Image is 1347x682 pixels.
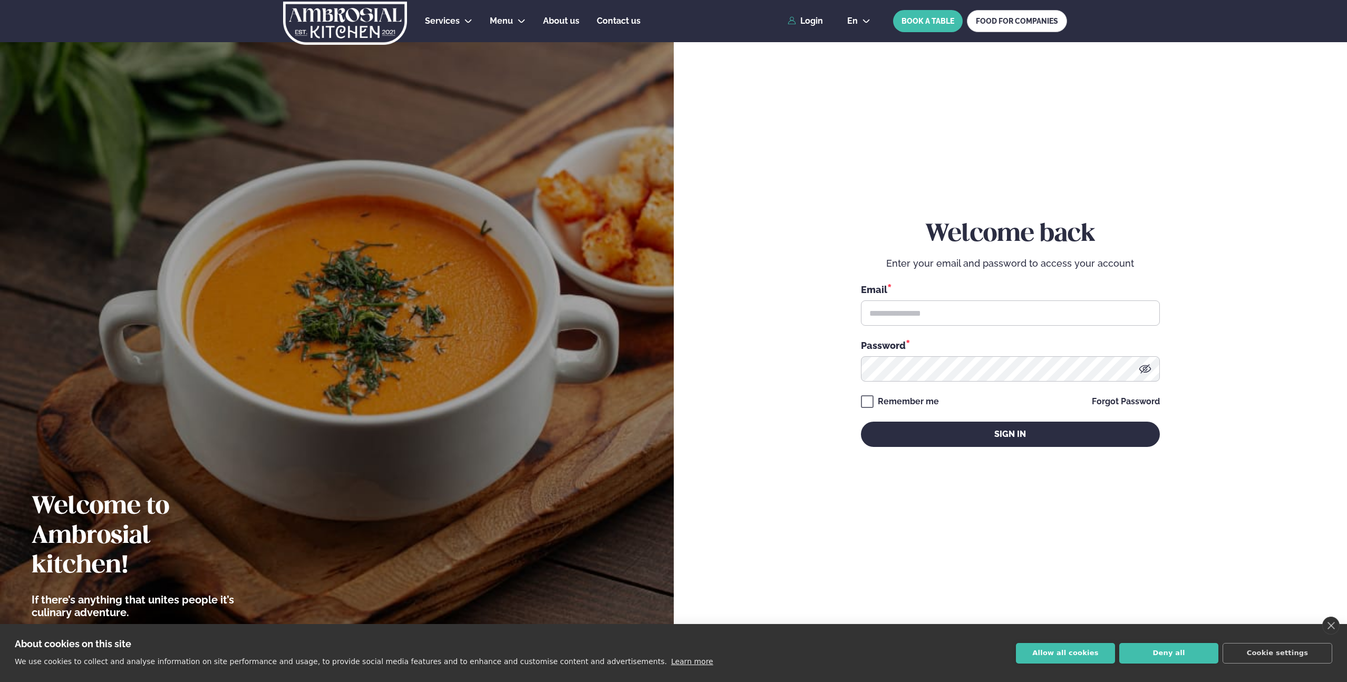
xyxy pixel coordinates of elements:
a: close [1322,617,1340,635]
h2: Welcome to Ambrosial kitchen! [32,492,250,581]
button: Deny all [1119,643,1218,664]
a: Contact us [597,15,641,27]
button: en [839,17,879,25]
button: Sign in [861,422,1160,447]
span: en [847,17,858,25]
a: Forgot Password [1092,397,1160,406]
a: Menu [490,15,513,27]
a: About us [543,15,579,27]
button: Allow all cookies [1016,643,1115,664]
span: About us [543,16,579,26]
p: Enter your email and password to access your account [861,257,1160,270]
p: We use cookies to collect and analyse information on site performance and usage, to provide socia... [15,657,667,666]
a: Learn more [671,657,713,666]
a: Login [788,16,823,26]
div: Password [861,338,1160,352]
span: Contact us [597,16,641,26]
span: Services [425,16,460,26]
h2: Welcome back [861,220,1160,249]
p: If there’s anything that unites people it’s culinary adventure. [32,593,250,619]
img: logo [282,2,408,45]
a: Services [425,15,460,27]
div: Email [861,282,1160,296]
a: FOOD FOR COMPANIES [967,10,1067,32]
button: BOOK A TABLE [893,10,963,32]
strong: About cookies on this site [15,638,131,649]
span: Menu [490,16,513,26]
button: Cookie settings [1223,643,1332,664]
